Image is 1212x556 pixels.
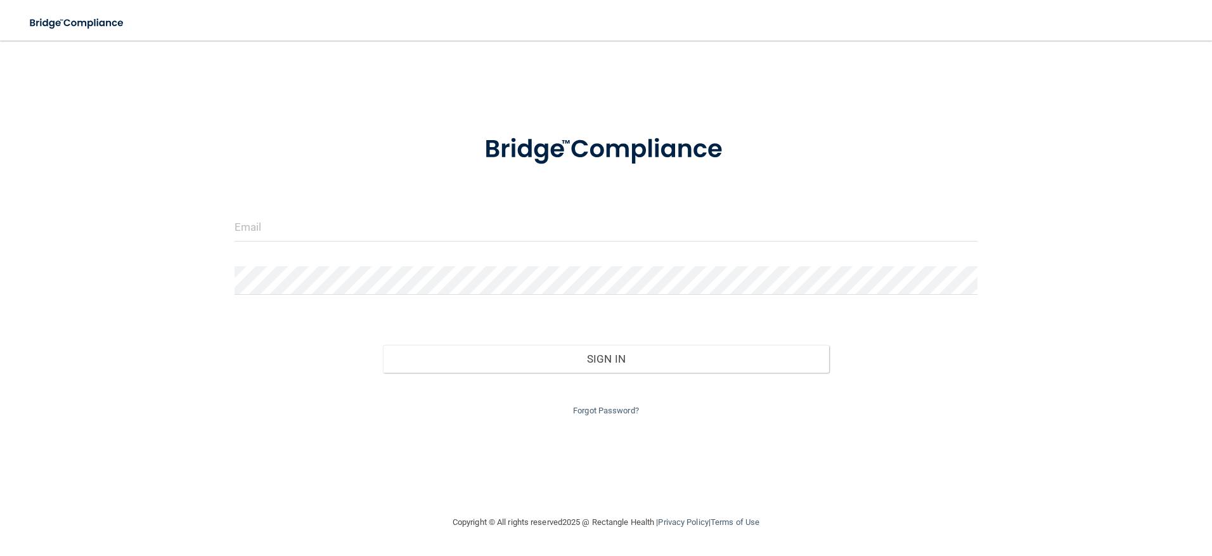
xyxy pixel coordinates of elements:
[375,502,837,543] div: Copyright © All rights reserved 2025 @ Rectangle Health | |
[658,517,708,527] a: Privacy Policy
[573,406,639,415] a: Forgot Password?
[235,213,978,242] input: Email
[19,10,136,36] img: bridge_compliance_login_screen.278c3ca4.svg
[458,117,754,183] img: bridge_compliance_login_screen.278c3ca4.svg
[383,345,829,373] button: Sign In
[711,517,759,527] a: Terms of Use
